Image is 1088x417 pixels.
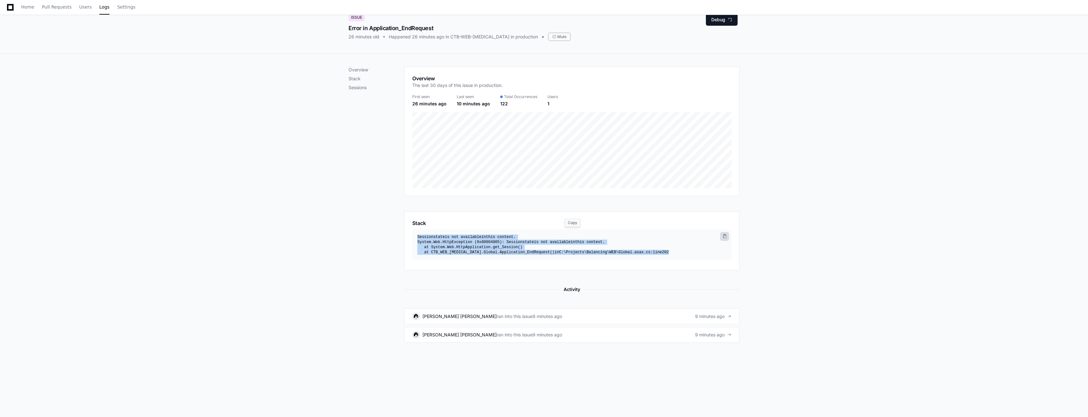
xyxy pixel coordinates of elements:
[117,5,135,9] span: Settings
[348,76,404,82] p: Stack
[417,235,721,255] div: Session is not available this context. System.Web.HttpException ( x80004005): Session is not avai...
[457,94,490,99] div: Last seen
[348,67,404,73] p: Overview
[560,286,584,293] span: Activity
[695,313,725,320] span: 9 minutes ago
[433,235,445,239] span: state
[42,5,71,9] span: Pull Requests
[547,94,558,99] div: Users
[21,5,34,9] span: Home
[533,313,562,320] div: 9 minutes ago
[412,219,426,227] h1: Stack
[422,332,497,337] a: [PERSON_NAME] [PERSON_NAME]
[412,75,732,92] app-pz-page-link-header: Overview
[412,101,447,107] div: 26 minutes ago
[554,250,559,255] span: in
[548,33,571,41] div: Mute
[533,332,562,338] div: 9 minutes ago
[477,240,479,244] span: 0
[412,219,732,227] app-pz-page-link-header: Stack
[348,84,404,91] p: Sessions
[99,5,109,9] span: Logs
[348,24,562,33] div: Error in Application_EndRequest
[348,34,379,40] div: 26 minutes old
[497,313,533,320] span: ran into this issue
[413,332,419,338] img: 15.svg
[457,101,490,107] div: 10 minutes ago
[504,94,537,99] span: Total Occurrences
[79,5,92,9] span: Users
[412,82,503,89] p: The last 30 days of this issue in production.
[571,240,575,244] span: in
[389,34,538,40] div: Happened 26 minutes ago in CTB-WEB-[MEDICAL_DATA] in production
[565,219,580,227] div: Copy
[412,75,503,82] h1: Overview
[422,314,497,319] a: [PERSON_NAME] [PERSON_NAME]
[348,14,365,21] div: Issue
[522,240,534,244] span: state
[404,308,740,324] a: [PERSON_NAME] [PERSON_NAME]ran into this issue9 minutes ago9 minutes ago
[497,332,533,338] span: ran into this issue
[547,101,558,107] div: 1
[662,250,669,255] span: 202
[413,313,419,319] img: 15.svg
[412,94,447,99] div: First seen
[500,101,537,107] div: 122
[404,327,740,343] a: [PERSON_NAME] [PERSON_NAME]ran into this issue9 minutes ago9 minutes ago
[481,235,486,239] span: in
[706,14,738,26] button: Debug
[695,332,725,338] span: 9 minutes ago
